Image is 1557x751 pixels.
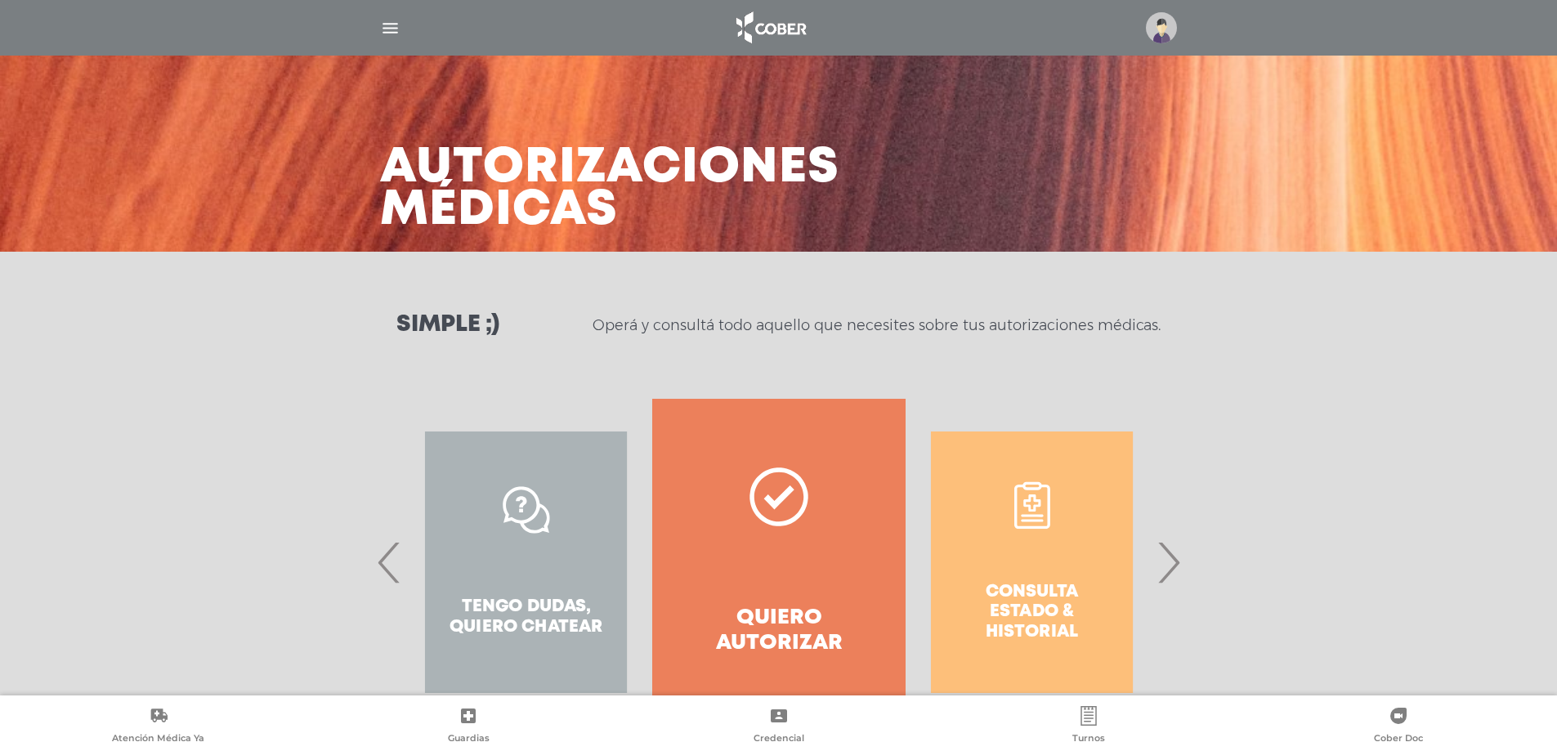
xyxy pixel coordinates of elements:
img: Cober_menu-lines-white.svg [380,18,400,38]
a: Guardias [313,706,623,748]
a: Cober Doc [1244,706,1554,748]
h3: Simple ;) [396,314,499,337]
span: Turnos [1072,732,1105,747]
span: Next [1152,518,1184,606]
a: Quiero autorizar [652,399,905,726]
p: Operá y consultá todo aquello que necesites sobre tus autorizaciones médicas. [593,315,1161,335]
h4: Quiero autorizar [682,606,875,656]
span: Guardias [448,732,490,747]
img: profile-placeholder.svg [1146,12,1177,43]
span: Cober Doc [1374,732,1423,747]
a: Turnos [933,706,1243,748]
h3: Autorizaciones médicas [380,147,839,232]
span: Previous [374,518,405,606]
a: Atención Médica Ya [3,706,313,748]
span: Credencial [754,732,804,747]
span: Atención Médica Ya [112,732,204,747]
img: logo_cober_home-white.png [727,8,813,47]
a: Credencial [624,706,933,748]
